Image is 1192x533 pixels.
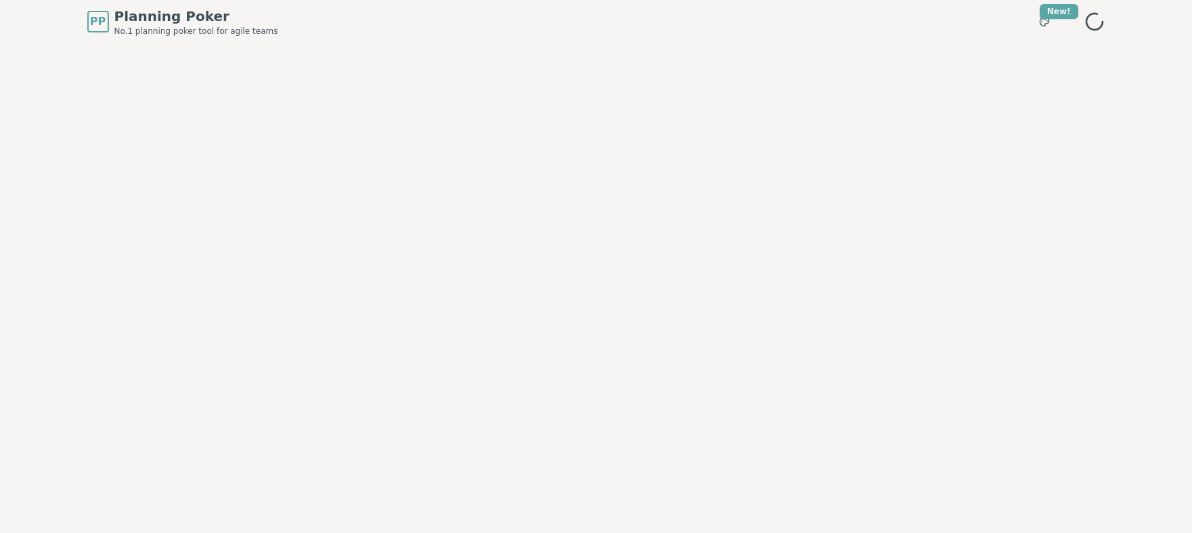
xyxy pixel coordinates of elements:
a: PPPlanning PokerNo.1 planning poker tool for agile teams [87,7,278,37]
span: No.1 planning poker tool for agile teams [114,26,278,37]
div: New! [1040,4,1078,19]
span: Planning Poker [114,7,278,26]
span: PP [90,14,106,30]
button: New! [1032,9,1057,34]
